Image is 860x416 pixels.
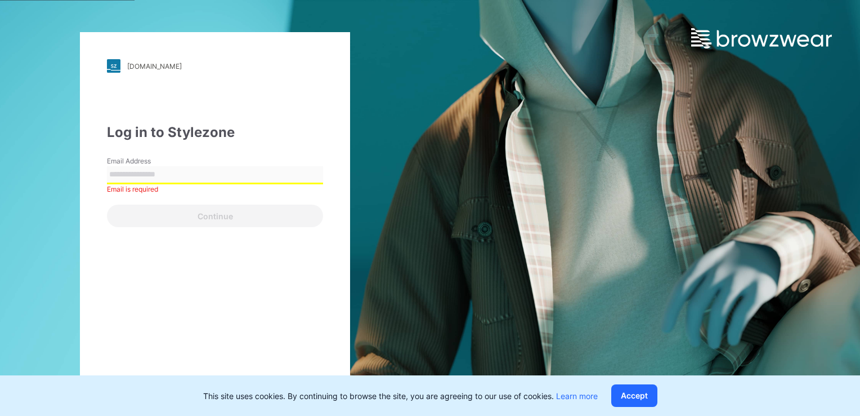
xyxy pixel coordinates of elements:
[127,62,182,70] div: [DOMAIN_NAME]
[611,384,657,407] button: Accept
[691,28,832,48] img: browzwear-logo.e42bd6dac1945053ebaf764b6aa21510.svg
[107,122,323,143] div: Log in to Stylezone
[107,184,323,194] div: Email is required
[556,391,598,401] a: Learn more
[107,156,186,166] label: Email Address
[107,59,120,73] img: stylezone-logo.562084cfcfab977791bfbf7441f1a819.svg
[203,390,598,402] p: This site uses cookies. By continuing to browse the site, you are agreeing to our use of cookies.
[107,59,323,73] a: [DOMAIN_NAME]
